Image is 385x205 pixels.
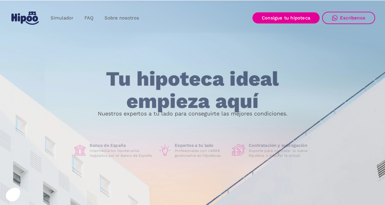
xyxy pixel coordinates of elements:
a: FAQ [79,12,99,24]
p: Nuestros expertos a tu lado para conseguirte las mejores condiciones. [98,111,288,116]
a: Consigue tu hipoteca [252,12,320,23]
p: Intermediarios hipotecarios regulados por el Banco de España [90,148,153,158]
a: home [10,9,40,27]
div: Escríbenos [340,15,365,21]
p: Soporte para contratar tu nueva hipoteca o mejorar la actual [249,148,312,158]
h1: Contratación y subrogación [249,143,312,148]
a: Simulador [45,12,79,24]
h1: Expertos a tu lado [175,143,227,148]
a: Sobre nosotros [99,12,145,24]
h1: Tu hipoteca ideal empieza aquí [76,68,309,112]
a: Escríbenos [322,12,375,24]
h1: Banco de España [90,143,153,148]
p: Profesionales con +40M€ gestionados en hipotecas [175,148,227,158]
